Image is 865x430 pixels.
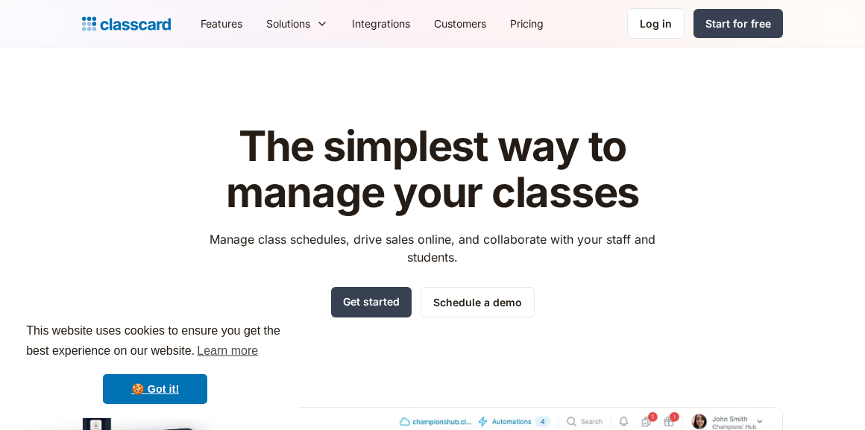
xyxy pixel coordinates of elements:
[82,13,171,34] a: home
[266,16,310,31] div: Solutions
[422,7,498,40] a: Customers
[627,8,685,39] a: Log in
[195,340,260,362] a: learn more about cookies
[331,287,412,317] a: Get started
[196,124,670,215] h1: The simplest way to manage your classes
[196,230,670,266] p: Manage class schedules, drive sales online, and collaborate with your staff and students.
[254,7,340,40] div: Solutions
[640,16,672,31] div: Log in
[705,16,771,31] div: Start for free
[26,322,284,362] span: This website uses cookies to ensure you get the best experience on our website.
[103,374,207,404] a: dismiss cookie message
[340,7,422,40] a: Integrations
[189,7,254,40] a: Features
[12,308,298,418] div: cookieconsent
[693,9,783,38] a: Start for free
[421,287,535,317] a: Schedule a demo
[498,7,556,40] a: Pricing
